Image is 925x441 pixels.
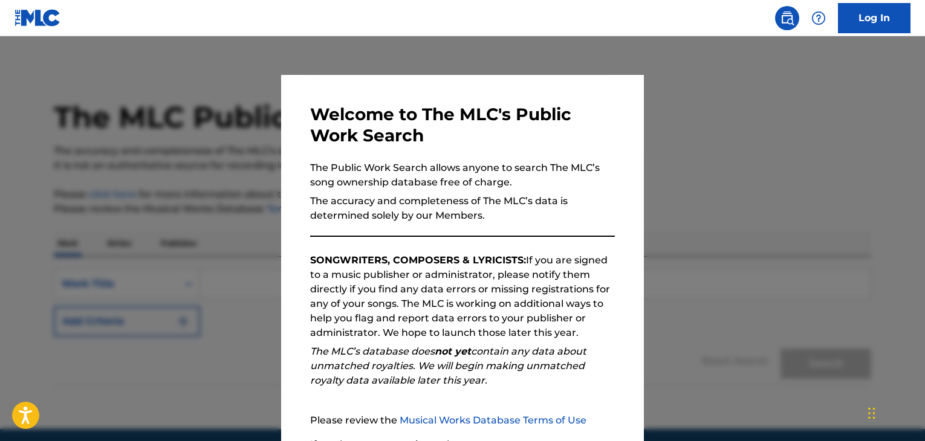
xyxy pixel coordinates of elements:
[15,9,61,27] img: MLC Logo
[310,253,615,340] p: If you are signed to a music publisher or administrator, please notify them directly if you find ...
[838,3,910,33] a: Log In
[310,346,586,386] em: The MLC’s database does contain any data about unmatched royalties. We will begin making unmatche...
[811,11,826,25] img: help
[435,346,471,357] strong: not yet
[310,104,615,146] h3: Welcome to The MLC's Public Work Search
[400,414,586,426] a: Musical Works Database Terms of Use
[868,395,875,431] div: Drag
[310,161,615,190] p: The Public Work Search allows anyone to search The MLC’s song ownership database free of charge.
[310,194,615,223] p: The accuracy and completeness of The MLC’s data is determined solely by our Members.
[865,383,925,441] iframe: Chat Widget
[775,6,799,30] a: Public Search
[310,413,615,428] p: Please review the
[780,11,794,25] img: search
[807,6,831,30] div: Help
[310,254,526,266] strong: SONGWRITERS, COMPOSERS & LYRICISTS:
